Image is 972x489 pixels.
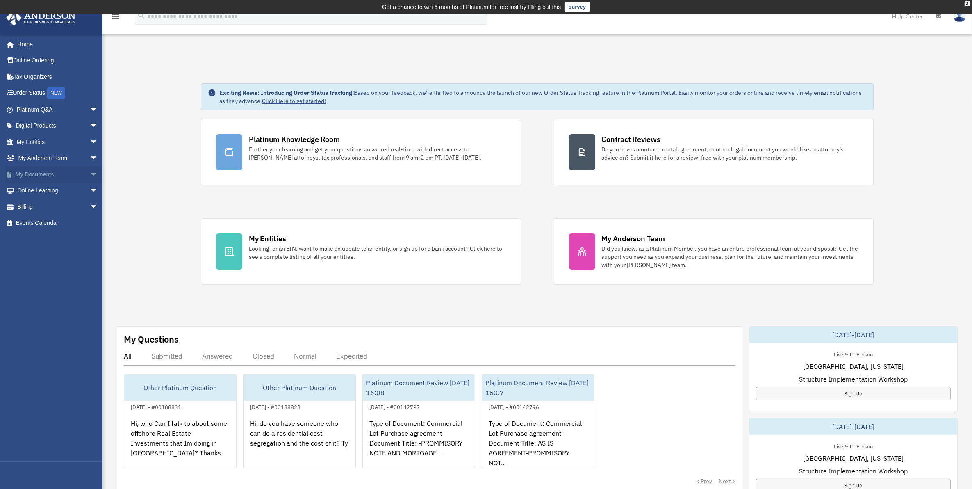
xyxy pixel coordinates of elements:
[249,134,340,144] div: Platinum Knowledge Room
[249,244,505,261] div: Looking for an EIN, want to make an update to an entity, or sign up for a bank account? Click her...
[6,69,110,85] a: Tax Organizers
[482,412,594,476] div: Type of Document: Commercial Lot Purchase agreement Document Title: AS IS AGREEMENT-PROMMISORY NO...
[554,119,874,185] a: Contract Reviews Do you have a contract, rental agreement, or other legal document you would like...
[803,453,904,463] span: [GEOGRAPHIC_DATA], [US_STATE]
[294,352,316,360] div: Normal
[111,14,121,21] a: menu
[90,134,106,151] span: arrow_drop_down
[799,466,908,476] span: Structure Implementation Workshop
[565,2,590,12] a: survey
[90,183,106,199] span: arrow_drop_down
[554,218,874,285] a: My Anderson Team Did you know, as a Platinum Member, you have an entire professional team at your...
[124,375,236,401] div: Other Platinum Question
[90,150,106,167] span: arrow_drop_down
[803,361,904,371] span: [GEOGRAPHIC_DATA], [US_STATE]
[124,352,132,360] div: All
[363,412,475,476] div: Type of Document: Commercial Lot Purchase agreement Document Title: -PROMMISORY NOTE AND MORTGAGE...
[201,218,521,285] a: My Entities Looking for an EIN, want to make an update to an entity, or sign up for a bank accoun...
[262,97,326,105] a: Click Here to get started!
[202,352,233,360] div: Answered
[6,215,110,231] a: Events Calendar
[827,350,879,358] div: Live & In-Person
[219,89,867,105] div: Based on your feedback, we're thrilled to announce the launch of our new Order Status Tracking fe...
[219,89,354,96] strong: Exciting News: Introducing Order Status Tracking!
[602,134,660,144] div: Contract Reviews
[4,10,78,26] img: Anderson Advisors Platinum Portal
[124,333,179,345] div: My Questions
[137,11,146,20] i: search
[954,10,966,22] img: User Pic
[756,387,951,400] a: Sign Up
[602,145,858,162] div: Do you have a contract, rental agreement, or other legal document you would like an attorney's ad...
[749,418,957,435] div: [DATE]-[DATE]
[482,375,594,401] div: Platinum Document Review [DATE] 16:07
[249,233,286,244] div: My Entities
[124,402,188,411] div: [DATE] - #00188831
[6,199,110,215] a: Billingarrow_drop_down
[6,118,110,134] a: Digital Productsarrow_drop_down
[124,412,236,476] div: Hi, who Can I talk to about some offshore Real Estate Investments that Im doing in [GEOGRAPHIC_DA...
[111,11,121,21] i: menu
[6,101,110,118] a: Platinum Q&Aarrow_drop_down
[253,352,274,360] div: Closed
[749,327,957,343] div: [DATE]-[DATE]
[244,402,307,411] div: [DATE] - #00188828
[827,441,879,450] div: Live & In-Person
[6,183,110,199] a: Online Learningarrow_drop_down
[151,352,182,360] div: Submitted
[602,233,665,244] div: My Anderson Team
[90,166,106,183] span: arrow_drop_down
[90,199,106,215] span: arrow_drop_down
[90,118,106,135] span: arrow_drop_down
[47,87,65,99] div: NEW
[362,374,475,468] a: Platinum Document Review [DATE] 16:08[DATE] - #00142797Type of Document: Commercial Lot Purchase ...
[382,2,561,12] div: Get a chance to win 6 months of Platinum for free just by filling out this
[244,375,355,401] div: Other Platinum Question
[249,145,505,162] div: Further your learning and get your questions answered real-time with direct access to [PERSON_NAM...
[6,53,110,69] a: Online Ordering
[6,36,106,53] a: Home
[243,374,356,468] a: Other Platinum Question[DATE] - #00188828Hi, do you have someone who can do a residential cost se...
[965,1,970,6] div: close
[244,412,355,476] div: Hi, do you have someone who can do a residential cost segregation and the cost of it? Ty
[6,134,110,150] a: My Entitiesarrow_drop_down
[124,374,237,468] a: Other Platinum Question[DATE] - #00188831Hi, who Can I talk to about some offshore Real Estate In...
[201,119,521,185] a: Platinum Knowledge Room Further your learning and get your questions answered real-time with dire...
[90,101,106,118] span: arrow_drop_down
[6,150,110,167] a: My Anderson Teamarrow_drop_down
[482,402,546,411] div: [DATE] - #00142796
[799,374,908,384] span: Structure Implementation Workshop
[602,244,858,269] div: Did you know, as a Platinum Member, you have an entire professional team at your disposal? Get th...
[6,85,110,102] a: Order StatusNEW
[336,352,367,360] div: Expedited
[6,166,110,183] a: My Documentsarrow_drop_down
[363,375,475,401] div: Platinum Document Review [DATE] 16:08
[482,374,594,468] a: Platinum Document Review [DATE] 16:07[DATE] - #00142796Type of Document: Commercial Lot Purchase ...
[363,402,426,411] div: [DATE] - #00142797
